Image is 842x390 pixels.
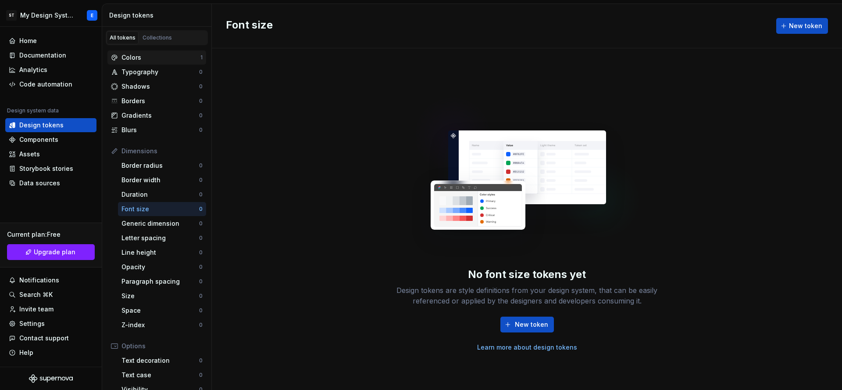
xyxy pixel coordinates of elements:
div: Design tokens are style definitions from your design system, that can be easily referenced or app... [387,285,667,306]
div: Text decoration [121,356,199,365]
svg: Supernova Logo [29,374,73,383]
div: Blurs [121,126,199,134]
div: 0 [199,264,203,271]
a: Typography0 [107,65,206,79]
div: Typography [121,68,199,76]
div: Storybook stories [19,164,73,173]
div: Generic dimension [121,219,199,228]
a: Font size0 [118,202,206,216]
button: Upgrade plan [7,244,95,260]
a: Code automation [5,77,96,91]
div: Letter spacing [121,234,199,242]
a: Analytics [5,63,96,77]
div: Shadows [121,82,199,91]
div: 0 [199,249,203,256]
div: Border radius [121,161,199,170]
a: Documentation [5,48,96,62]
a: Paragraph spacing0 [118,274,206,289]
div: Current plan : Free [7,230,95,239]
a: Colors1 [107,51,206,65]
a: Design tokens [5,118,96,132]
a: Shadows0 [107,79,206,94]
div: Border width [121,176,199,184]
div: 0 [199,220,203,227]
div: Design tokens [19,121,64,130]
div: Space [121,306,199,315]
div: 0 [199,83,203,90]
a: Data sources [5,176,96,190]
div: Opacity [121,263,199,271]
div: Design system data [7,107,59,114]
button: New token [500,317,554,332]
div: 0 [199,69,203,76]
div: Gradients [121,111,199,120]
a: Line height0 [118,246,206,260]
div: My Design System [20,11,76,20]
button: Search ⌘K [5,288,96,302]
a: Border width0 [118,173,206,187]
div: Settings [19,319,45,328]
a: Letter spacing0 [118,231,206,245]
a: Invite team [5,302,96,316]
div: Paragraph spacing [121,277,199,286]
div: Size [121,292,199,300]
div: Options [121,342,203,350]
a: Z-index0 [118,318,206,332]
div: Documentation [19,51,66,60]
div: Assets [19,150,40,159]
button: Help [5,346,96,360]
div: Search ⌘K [19,290,53,299]
div: 0 [199,112,203,119]
div: No font size tokens yet [468,267,586,282]
div: 0 [199,162,203,169]
a: Blurs0 [107,123,206,137]
div: 0 [199,292,203,300]
div: Invite team [19,305,54,314]
div: Analytics [19,65,47,74]
div: Design tokens [109,11,208,20]
div: 0 [199,278,203,285]
a: Border radius0 [118,159,206,173]
a: Opacity0 [118,260,206,274]
div: 0 [199,97,203,105]
a: Text decoration0 [118,354,206,368]
a: Learn more about design tokens [477,343,577,352]
div: 0 [199,191,203,198]
a: Duration0 [118,188,206,202]
span: New token [789,22,822,30]
div: 0 [199,357,203,364]
span: Upgrade plan [34,248,75,256]
div: Collections [143,34,172,41]
div: Help [19,348,33,357]
div: ST [6,10,17,21]
div: Notifications [19,276,59,285]
div: 0 [199,177,203,184]
a: Settings [5,317,96,331]
div: Text case [121,371,199,379]
div: Font size [121,205,199,213]
button: Notifications [5,273,96,287]
a: Generic dimension0 [118,217,206,231]
div: 0 [199,235,203,242]
a: Size0 [118,289,206,303]
div: Z-index [121,321,199,329]
button: STMy Design SystemE [2,6,100,25]
div: Colors [121,53,200,62]
a: Home [5,34,96,48]
div: 0 [199,321,203,329]
div: 1 [200,54,203,61]
div: Code automation [19,80,72,89]
button: Contact support [5,331,96,345]
h2: Font size [226,18,273,34]
a: Text case0 [118,368,206,382]
div: Line height [121,248,199,257]
div: All tokens [110,34,136,41]
div: 0 [199,206,203,213]
div: Contact support [19,334,69,343]
a: Storybook stories [5,162,96,176]
div: Dimensions [121,147,203,155]
a: Borders0 [107,94,206,108]
a: Assets [5,147,96,161]
button: New token [776,18,828,34]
